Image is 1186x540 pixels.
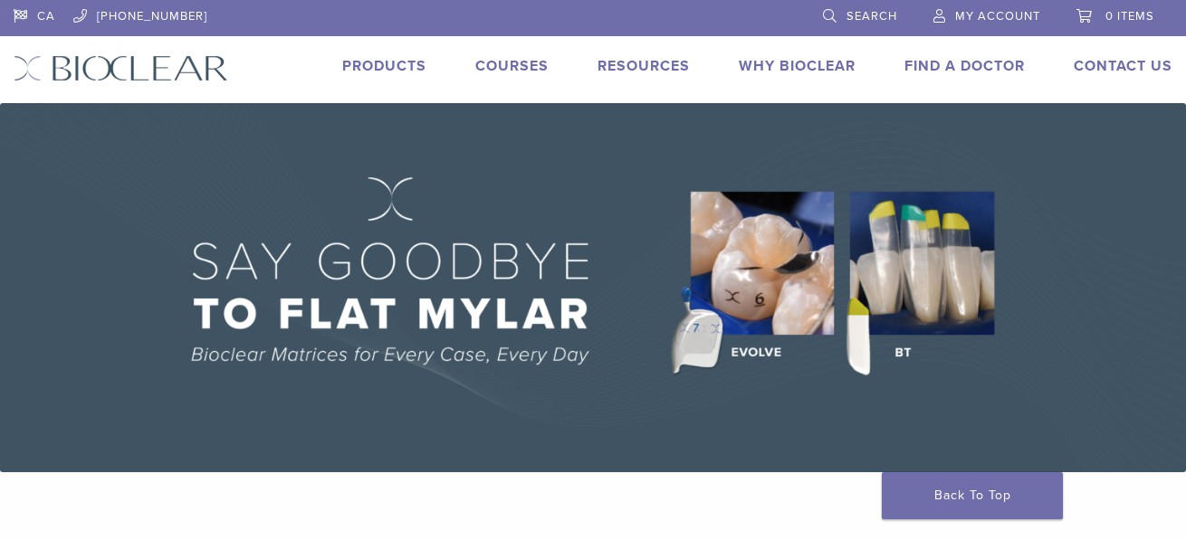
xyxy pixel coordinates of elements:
a: Find A Doctor [904,57,1025,75]
span: Search [846,9,897,24]
img: Bioclear [14,55,228,81]
a: Back To Top [882,472,1063,519]
span: 0 items [1105,9,1154,24]
a: Courses [475,57,549,75]
span: My Account [955,9,1040,24]
a: Why Bioclear [739,57,856,75]
a: Products [342,57,426,75]
a: Contact Us [1074,57,1172,75]
a: Resources [598,57,690,75]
